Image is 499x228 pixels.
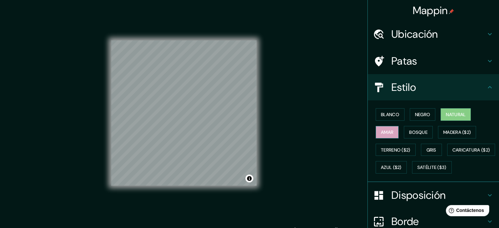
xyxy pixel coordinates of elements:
[415,112,430,117] font: Negro
[376,144,416,156] button: Terreno ($2)
[391,54,417,68] font: Patas
[452,147,490,153] font: Caricatura ($2)
[404,126,433,138] button: Bosque
[426,147,436,153] font: Gris
[381,165,402,171] font: Azul ($2)
[421,144,442,156] button: Gris
[438,126,476,138] button: Madera ($2)
[381,112,399,117] font: Blanco
[449,9,454,14] img: pin-icon.png
[417,165,447,171] font: Satélite ($3)
[441,108,471,121] button: Natural
[412,161,452,174] button: Satélite ($3)
[447,144,495,156] button: Caricatura ($2)
[446,112,466,117] font: Natural
[381,147,410,153] font: Terreno ($2)
[391,27,438,41] font: Ubicación
[368,48,499,74] div: Patas
[391,80,416,94] font: Estilo
[368,182,499,208] div: Disposición
[245,175,253,182] button: Activar o desactivar atribución
[441,202,492,221] iframe: Lanzador de widgets de ayuda
[410,108,436,121] button: Negro
[443,129,471,135] font: Madera ($2)
[376,108,405,121] button: Blanco
[111,40,257,186] canvas: Mapa
[413,4,448,17] font: Mappin
[409,129,427,135] font: Bosque
[368,21,499,47] div: Ubicación
[381,129,393,135] font: Amar
[376,161,407,174] button: Azul ($2)
[368,74,499,100] div: Estilo
[391,188,446,202] font: Disposición
[376,126,399,138] button: Amar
